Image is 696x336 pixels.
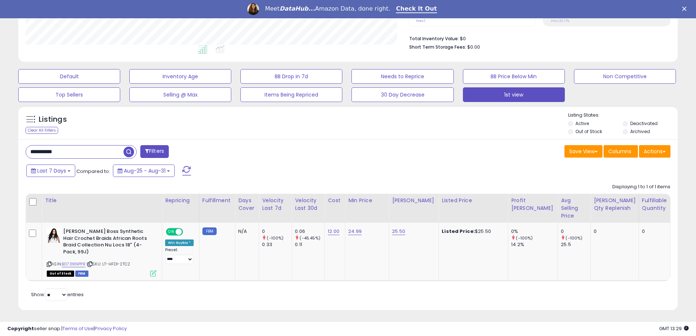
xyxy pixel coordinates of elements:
strong: Copyright [7,325,34,332]
label: Active [575,120,589,127]
span: FBM [75,271,88,277]
label: Out of Stock [575,128,602,135]
li: $0 [409,34,665,42]
button: Columns [604,145,638,158]
button: 30 Day Decrease [351,87,453,102]
div: $25.50 [442,228,502,235]
button: Needs to Reprice [351,69,453,84]
button: Items Being Repriced [240,87,342,102]
div: 0.33 [262,241,292,248]
div: N/A [238,228,253,235]
div: Avg Selling Price [561,197,587,220]
div: 0 [262,228,292,235]
small: (-45.45%) [300,235,320,241]
a: 25.50 [392,228,405,235]
img: Profile image for Georgie [247,3,259,15]
div: 0.11 [295,241,324,248]
small: (-100%) [516,235,533,241]
span: Compared to: [76,168,110,175]
div: Clear All Filters [26,127,58,134]
button: Inventory Age [129,69,231,84]
button: BB Drop in 7d [240,69,342,84]
span: Last 7 Days [37,167,66,174]
small: Prev: 1 [416,19,425,23]
small: FBM [202,227,217,235]
span: | SKU: LT-HFD1-2TC2 [87,261,130,267]
button: Selling @ Max [129,87,231,102]
small: (-100%) [267,235,284,241]
a: Privacy Policy [95,325,127,332]
div: Cost [328,197,342,204]
div: Days Cover [238,197,256,212]
button: Save View [564,145,602,158]
button: Filters [140,145,169,158]
span: OFF [182,229,194,235]
b: Short Term Storage Fees: [409,44,466,50]
label: Archived [630,128,650,135]
a: 24.99 [348,228,362,235]
span: All listings that are currently out of stock and unavailable for purchase on Amazon [47,271,74,277]
th: Please note that this number is a calculation based on your required days of coverage and your ve... [591,194,639,223]
b: Total Inventory Value: [409,35,459,42]
div: Velocity Last 30d [295,197,322,212]
div: 0% [511,228,558,235]
div: Displaying 1 to 1 of 1 items [612,184,670,190]
div: Close [682,7,689,11]
div: Win BuyBox * [165,239,194,246]
button: Default [18,69,120,84]
div: ASIN: [47,228,156,276]
button: Aug-25 - Aug-31 [113,165,175,177]
div: [PERSON_NAME] Qty Replenish [594,197,636,212]
span: Show: entries [31,291,84,298]
b: [PERSON_NAME] Boss Synthetic Hair Crochet Braids African Roots Braid Collection Nu Locs 18" (4-Pa... [63,228,152,257]
div: Profit [PERSON_NAME] [511,197,555,212]
button: Top Sellers [18,87,120,102]
div: Title [45,197,159,204]
button: Non Competitive [574,69,676,84]
b: Listed Price: [442,228,475,235]
a: Check It Out [396,5,437,13]
a: Terms of Use [62,325,94,332]
div: 0 [594,228,633,235]
a: 12.00 [328,228,339,235]
div: Velocity Last 7d [262,197,289,212]
span: Aug-25 - Aug-31 [124,167,166,174]
div: Meet Amazon Data, done right. [265,5,390,12]
span: 2025-09-8 13:29 GMT [659,325,689,332]
div: Repricing [165,197,196,204]
small: Prev: 30.17% [551,19,569,23]
div: Min Price [348,197,386,204]
button: 1st view [463,87,565,102]
p: Listing States: [568,112,678,119]
div: 0.06 [295,228,324,235]
label: Deactivated [630,120,658,127]
div: 0 [642,228,665,235]
div: seller snap | | [7,325,127,332]
div: [PERSON_NAME] [392,197,436,204]
span: $0.00 [467,44,480,50]
button: Last 7 Days [26,165,75,177]
div: Listed Price [442,197,505,204]
button: BB Price Below Min [463,69,565,84]
button: Actions [639,145,670,158]
div: 0 [561,228,590,235]
div: Preset: [165,248,194,264]
small: (-100%) [566,235,582,241]
span: ON [167,229,176,235]
div: 14.2% [511,241,558,248]
span: Columns [608,148,631,155]
img: 51fiS82QxbL._SL40_.jpg [47,228,61,243]
div: Fulfillable Quantity [642,197,667,212]
a: B0731KNPPR [62,261,85,267]
div: 25.5 [561,241,590,248]
h5: Listings [39,114,67,125]
div: Fulfillment [202,197,232,204]
i: DataHub... [279,5,315,12]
